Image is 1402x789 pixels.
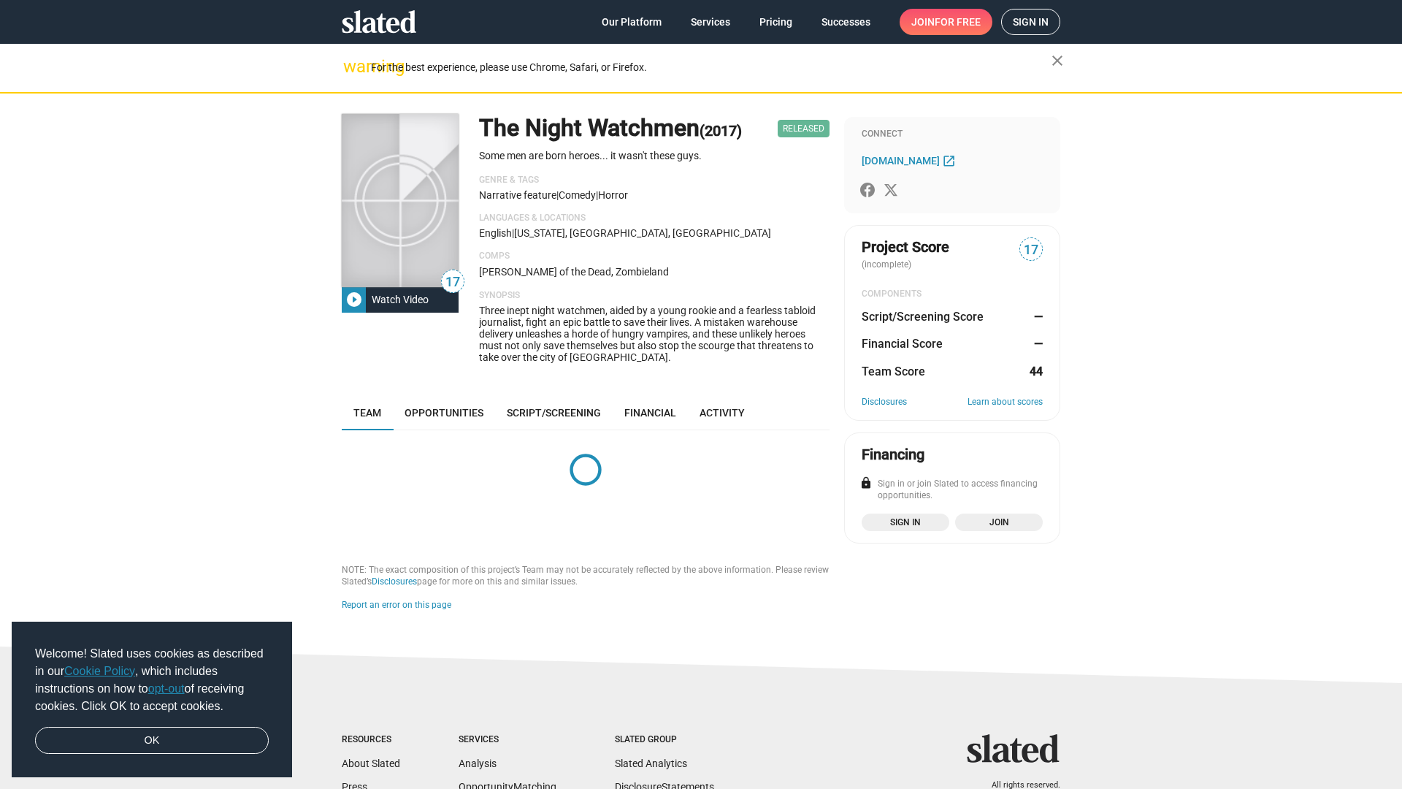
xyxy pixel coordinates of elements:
div: NOTE: The exact composition of this project’s Team may not be accurately reflected by the above i... [342,565,830,588]
span: Services [691,9,730,35]
span: Pricing [759,9,792,35]
p: Comps [479,251,830,262]
dd: 44 [1029,364,1043,379]
span: for free [935,9,981,35]
span: English [479,227,512,239]
span: Team [353,407,381,419]
span: Narrative feature [479,189,556,201]
p: Synopsis [479,290,830,302]
span: Sign in [1013,9,1049,34]
button: Watch Video [342,286,459,313]
span: Join [911,9,981,35]
a: Disclosures [372,576,417,587]
div: Connect [862,129,1043,140]
span: | [556,189,559,201]
a: Join [955,514,1043,531]
mat-icon: warning [343,58,361,75]
a: Financial [613,395,688,430]
span: Opportunities [405,407,483,419]
span: Three inept night watchmen, aided by a young rookie and a fearless tabloid journalist, fight an e... [479,305,816,363]
span: Comedy [559,189,596,201]
a: Slated Analytics [615,758,687,769]
dt: Financial Score [862,336,943,351]
a: Services [679,9,742,35]
div: COMPONENTS [862,289,1043,300]
a: Activity [688,395,756,430]
a: Opportunities [393,395,495,430]
span: Sign in [870,515,941,530]
a: Sign in [1001,9,1060,35]
button: Report an error on this page [342,600,451,611]
span: Successes [821,9,870,35]
mat-icon: lock [859,476,873,489]
a: Pricing [748,9,804,35]
span: [US_STATE], [GEOGRAPHIC_DATA], [GEOGRAPHIC_DATA] [514,227,771,239]
p: Some men are born heroes... it wasn't these guys. [479,149,830,163]
div: Watch Video [366,286,434,313]
span: Activity [700,407,745,419]
a: Team [342,395,393,430]
span: 17 [442,272,464,292]
a: opt-out [148,682,185,695]
div: For the best experience, please use Chrome, Safari, or Firefox. [371,58,1051,77]
a: Successes [810,9,882,35]
span: 17 [1020,240,1042,260]
span: | [512,227,514,239]
div: cookieconsent [12,622,292,778]
dd: — [1029,336,1043,351]
a: Sign in [862,514,949,531]
span: (2017) [700,122,742,140]
a: Our Platform [590,9,673,35]
mat-icon: open_in_new [942,153,956,167]
span: | [596,189,598,201]
span: [DOMAIN_NAME] [862,155,940,167]
div: Slated Group [615,734,714,746]
div: Services [459,734,556,746]
a: dismiss cookie message [35,727,269,755]
span: Join [964,515,1034,530]
span: Welcome! Slated uses cookies as described in our , which includes instructions on how to of recei... [35,645,269,715]
span: Project Score [862,237,949,257]
p: Genre & Tags [479,175,830,186]
a: About Slated [342,758,400,769]
span: Released [778,120,830,137]
p: Languages & Locations [479,213,830,224]
span: (incomplete) [862,259,914,270]
a: Analysis [459,758,497,769]
a: Joinfor free [900,9,992,35]
a: Cookie Policy [64,665,135,677]
h1: The Night Watchmen [479,113,742,144]
span: Horror [598,189,628,201]
div: Financing [862,445,924,465]
mat-icon: close [1049,52,1066,69]
dt: Team Score [862,364,925,379]
a: Script/Screening [495,395,613,430]
span: Our Platform [602,9,662,35]
a: Learn about scores [968,397,1043,408]
dd: — [1029,309,1043,324]
p: [PERSON_NAME] of the Dead, Zombieland [479,265,830,279]
dt: Script/Screening Score [862,309,984,324]
div: Sign in or join Slated to access financing opportunities. [862,479,1043,502]
a: [DOMAIN_NAME] [862,152,959,169]
span: Script/Screening [507,407,601,419]
a: Disclosures [862,397,907,408]
span: Financial [624,407,676,419]
div: Resources [342,734,400,746]
mat-icon: play_circle_filled [345,291,363,308]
